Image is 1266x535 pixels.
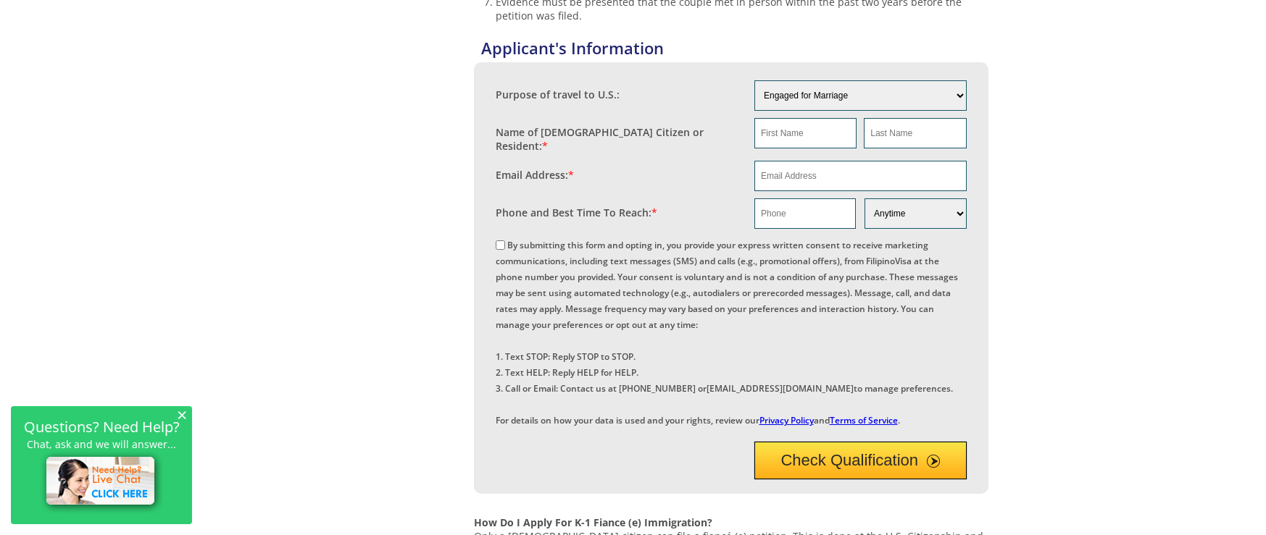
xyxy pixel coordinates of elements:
label: Phone and Best Time To Reach: [496,206,657,219]
label: Name of [DEMOGRAPHIC_DATA] Citizen or Resident: [496,125,741,153]
label: Purpose of travel to U.S.: [496,88,620,101]
a: Privacy Policy [759,414,814,426]
select: Phone and Best Reach Time are required. [865,198,966,229]
label: By submitting this form and opting in, you provide your express written consent to receive market... [496,239,958,426]
label: Email Address: [496,168,574,182]
h4: Applicant's Information [481,37,988,59]
input: Email Address [754,161,967,191]
input: Last Name [864,118,966,148]
button: Check Qualification [754,442,967,479]
strong: How Do I Apply For K-1 Fiance (e) Immigration? [474,515,712,529]
a: Terms of Service [830,414,898,426]
span: × [177,408,187,421]
input: First Name [754,118,857,148]
h2: Questions? Need Help? [18,421,185,433]
input: Phone [754,198,856,229]
p: Chat, ask and we will answer... [18,438,185,450]
input: By submitting this form and opting in, you provide your express written consent to receive market... [496,240,505,250]
img: live-chat-icon.png [40,450,164,514]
